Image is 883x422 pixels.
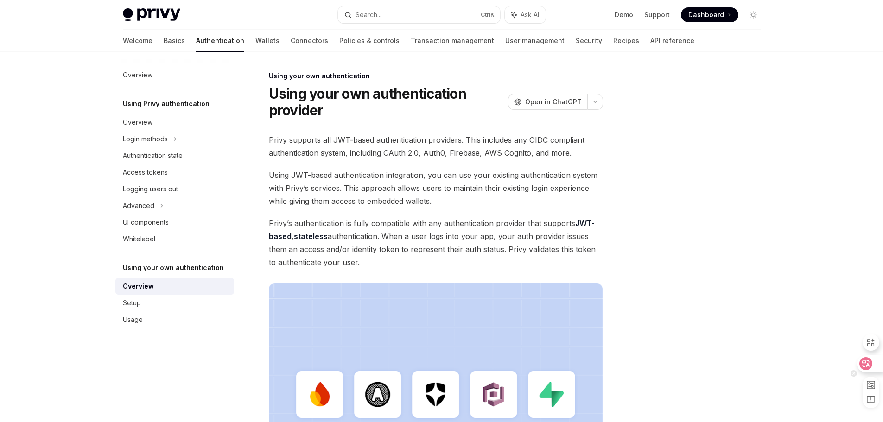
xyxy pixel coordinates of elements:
[115,311,234,328] a: Usage
[123,217,169,228] div: UI components
[123,281,154,292] div: Overview
[123,200,154,211] div: Advanced
[123,167,168,178] div: Access tokens
[255,30,280,52] a: Wallets
[115,231,234,247] a: Whitelabel
[576,30,602,52] a: Security
[339,30,400,52] a: Policies & controls
[269,71,603,81] div: Using your own authentication
[521,10,539,19] span: Ask AI
[115,147,234,164] a: Authentication state
[269,133,603,159] span: Privy supports all JWT-based authentication providers. This includes any OIDC compliant authentic...
[291,30,328,52] a: Connectors
[115,214,234,231] a: UI components
[746,7,761,22] button: Toggle dark mode
[481,11,495,19] span: Ctrl K
[356,9,381,20] div: Search...
[115,114,234,131] a: Overview
[123,69,152,81] div: Overview
[123,30,152,52] a: Welcome
[688,10,724,19] span: Dashboard
[115,67,234,83] a: Overview
[123,150,183,161] div: Authentication state
[644,10,670,19] a: Support
[508,94,587,110] button: Open in ChatGPT
[123,133,168,145] div: Login methods
[505,30,565,52] a: User management
[123,262,224,273] h5: Using your own authentication
[505,6,546,23] button: Ask AI
[196,30,244,52] a: Authentication
[123,8,180,21] img: light logo
[123,314,143,325] div: Usage
[123,183,178,195] div: Logging users out
[115,181,234,197] a: Logging users out
[123,233,155,245] div: Whitelabel
[294,232,328,241] a: stateless
[613,30,639,52] a: Recipes
[123,117,152,128] div: Overview
[269,169,603,208] span: Using JWT-based authentication integration, you can use your existing authentication system with ...
[338,6,500,23] button: Search...CtrlK
[115,278,234,295] a: Overview
[411,30,494,52] a: Transaction management
[123,297,141,309] div: Setup
[269,217,603,269] span: Privy’s authentication is fully compatible with any authentication provider that supports , authe...
[115,295,234,311] a: Setup
[123,98,210,109] h5: Using Privy authentication
[525,97,582,107] span: Open in ChatGPT
[115,164,234,181] a: Access tokens
[681,7,738,22] a: Dashboard
[615,10,633,19] a: Demo
[650,30,694,52] a: API reference
[269,85,504,119] h1: Using your own authentication provider
[164,30,185,52] a: Basics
